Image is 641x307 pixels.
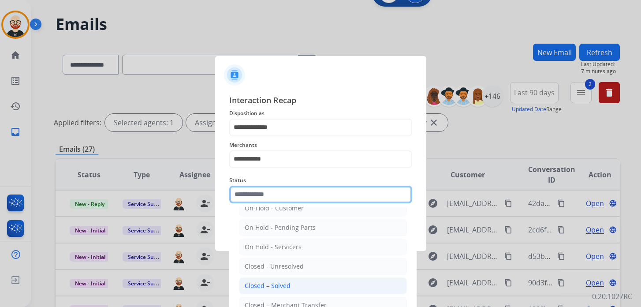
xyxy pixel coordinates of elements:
[224,64,245,86] img: contactIcon
[245,243,302,251] div: On Hold - Servicers
[245,223,316,232] div: On Hold - Pending Parts
[229,140,412,150] span: Merchants
[245,204,304,213] div: On-Hold - Customer
[245,262,304,271] div: Closed - Unresolved
[229,108,412,119] span: Disposition as
[245,281,291,290] div: Closed – Solved
[229,94,412,108] span: Interaction Recap
[592,291,632,302] p: 0.20.1027RC
[229,175,412,186] span: Status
